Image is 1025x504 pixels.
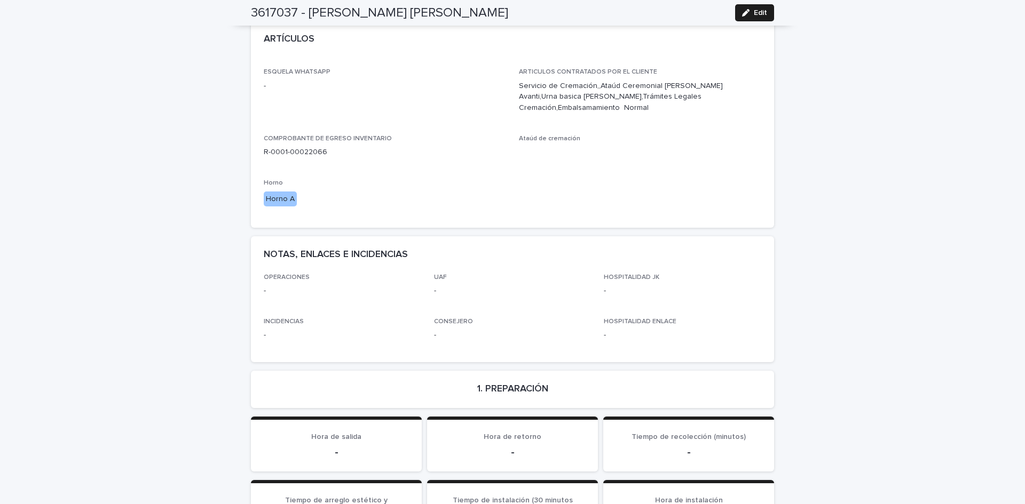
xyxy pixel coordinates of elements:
[519,135,580,142] span: Ataúd de cremación
[264,135,392,142] span: COMPROBANTE DE EGRESO INVENTARIO
[264,274,310,281] span: OPERACIONES
[264,34,314,45] h2: ARTÍCULOS
[604,318,676,325] span: HOSPITALIDAD ENLACE
[484,433,541,441] span: Hora de retorno
[264,330,421,341] p: -
[616,446,761,459] p: -
[264,318,304,325] span: INCIDENCIAS
[264,446,409,459] p: -
[604,285,761,297] p: -
[434,330,592,341] p: -
[264,180,283,186] span: Horno
[477,383,548,395] h2: 1. PREPARACIÓN
[519,69,657,75] span: ARTICULOS CONTRATADOS POR EL CLIENTE
[434,318,473,325] span: CONSEJERO
[264,191,297,207] div: Horno A
[311,433,361,441] span: Hora de salida
[264,147,506,158] p: R-0001-00022066
[264,69,330,75] span: ESQUELA WHATSAPP
[434,285,592,297] p: -
[655,497,723,504] span: Hora de instalación
[735,4,774,21] button: Edit
[264,81,506,92] p: -
[632,433,746,441] span: Tiempo de recolección (minutos)
[264,285,421,297] p: -
[251,5,508,21] h2: 3617037 - [PERSON_NAME] [PERSON_NAME]
[604,330,761,341] p: -
[519,81,761,114] p: Servicio de Cremación,,Ataúd Ceremonial [PERSON_NAME] Avanti,Urna basica [PERSON_NAME],Trámites L...
[754,9,767,17] span: Edit
[434,274,447,281] span: UAF
[264,249,408,261] h2: NOTAS, ENLACES E INCIDENCIAS
[604,274,659,281] span: HOSPITALIDAD JK
[440,446,585,459] p: -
